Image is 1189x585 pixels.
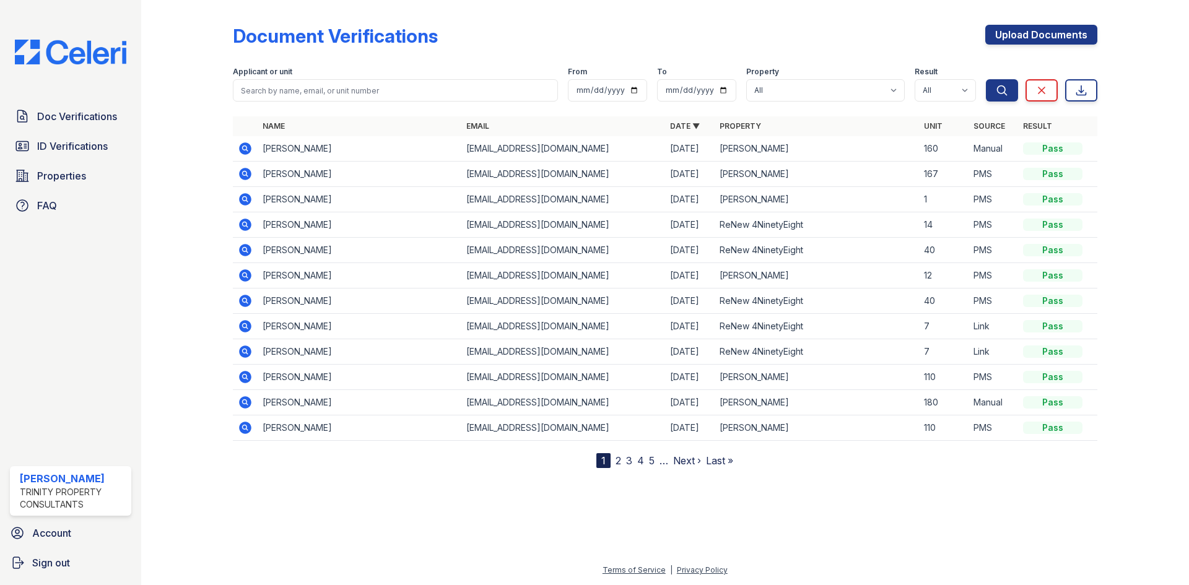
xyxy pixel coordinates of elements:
td: [DATE] [665,238,715,263]
a: Properties [10,163,131,188]
td: 7 [919,314,969,339]
td: [PERSON_NAME] [715,390,918,415]
td: [PERSON_NAME] [258,238,461,263]
a: Unit [924,121,943,131]
td: [EMAIL_ADDRESS][DOMAIN_NAME] [461,390,665,415]
div: Pass [1023,371,1082,383]
td: Manual [969,390,1018,415]
td: PMS [969,288,1018,314]
td: Manual [969,136,1018,162]
td: 110 [919,415,969,441]
td: 167 [919,162,969,187]
a: FAQ [10,193,131,218]
td: 1 [919,187,969,212]
td: ReNew 4NinetyEight [715,238,918,263]
td: [PERSON_NAME] [258,162,461,187]
td: [PERSON_NAME] [715,263,918,288]
div: Trinity Property Consultants [20,486,126,511]
td: [DATE] [665,365,715,390]
td: ReNew 4NinetyEight [715,339,918,365]
td: ReNew 4NinetyEight [715,314,918,339]
input: Search by name, email, or unit number [233,79,558,102]
label: To [657,67,667,77]
img: CE_Logo_Blue-a8612792a0a2168367f1c8372b55b34899dd931a85d93a1a3d3e32e68fde9ad4.png [5,40,136,64]
a: Privacy Policy [677,565,728,574]
td: [DATE] [665,415,715,441]
div: Pass [1023,320,1082,332]
a: 4 [637,454,644,467]
td: [EMAIL_ADDRESS][DOMAIN_NAME] [461,187,665,212]
div: [PERSON_NAME] [20,471,126,486]
div: Pass [1023,142,1082,155]
td: [DATE] [665,162,715,187]
a: Terms of Service [603,565,666,574]
div: Pass [1023,295,1082,307]
span: Sign out [32,555,70,570]
a: Date ▼ [670,121,700,131]
a: 5 [649,454,655,467]
a: Sign out [5,550,136,575]
td: [PERSON_NAME] [258,365,461,390]
td: [PERSON_NAME] [715,162,918,187]
td: [EMAIL_ADDRESS][DOMAIN_NAME] [461,365,665,390]
td: PMS [969,415,1018,441]
td: [DATE] [665,263,715,288]
td: 180 [919,390,969,415]
td: 110 [919,365,969,390]
span: Doc Verifications [37,109,117,124]
td: [PERSON_NAME] [715,136,918,162]
a: ID Verifications [10,134,131,158]
span: Properties [37,168,86,183]
td: [DATE] [665,136,715,162]
td: [DATE] [665,288,715,314]
a: Result [1023,121,1052,131]
td: Link [969,314,1018,339]
label: Property [746,67,779,77]
a: Doc Verifications [10,104,131,129]
td: 40 [919,288,969,314]
a: Property [720,121,761,131]
td: [PERSON_NAME] [258,212,461,238]
a: Upload Documents [985,25,1097,45]
td: [EMAIL_ADDRESS][DOMAIN_NAME] [461,263,665,288]
td: [EMAIL_ADDRESS][DOMAIN_NAME] [461,288,665,314]
div: Document Verifications [233,25,438,47]
td: [PERSON_NAME] [258,263,461,288]
td: [EMAIL_ADDRESS][DOMAIN_NAME] [461,238,665,263]
a: 2 [616,454,621,467]
a: 3 [626,454,632,467]
td: [DATE] [665,314,715,339]
a: Source [973,121,1005,131]
a: Last » [706,454,733,467]
td: [PERSON_NAME] [258,415,461,441]
div: | [670,565,673,574]
td: [DATE] [665,339,715,365]
td: 7 [919,339,969,365]
a: Name [263,121,285,131]
td: [DATE] [665,212,715,238]
td: [PERSON_NAME] [715,415,918,441]
span: … [660,453,668,468]
label: From [568,67,587,77]
td: [PERSON_NAME] [715,365,918,390]
a: Email [466,121,489,131]
td: [EMAIL_ADDRESS][DOMAIN_NAME] [461,314,665,339]
label: Applicant or unit [233,67,292,77]
td: [PERSON_NAME] [258,288,461,314]
td: [PERSON_NAME] [258,136,461,162]
td: ReNew 4NinetyEight [715,288,918,314]
td: [PERSON_NAME] [258,390,461,415]
div: Pass [1023,396,1082,409]
td: PMS [969,365,1018,390]
td: PMS [969,238,1018,263]
span: ID Verifications [37,139,108,154]
td: PMS [969,162,1018,187]
td: [EMAIL_ADDRESS][DOMAIN_NAME] [461,339,665,365]
a: Account [5,521,136,545]
td: 12 [919,263,969,288]
td: [PERSON_NAME] [258,187,461,212]
div: Pass [1023,422,1082,434]
span: Account [32,526,71,540]
td: PMS [969,187,1018,212]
